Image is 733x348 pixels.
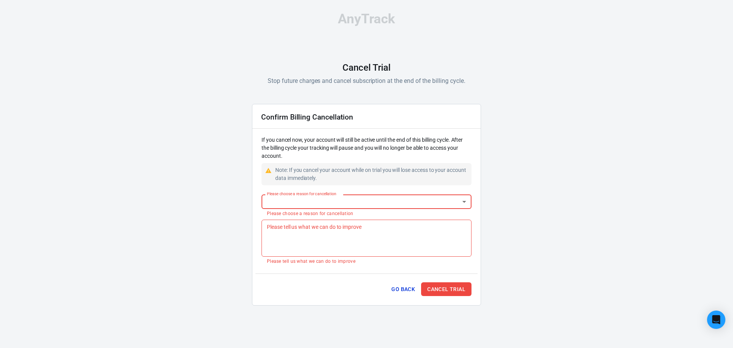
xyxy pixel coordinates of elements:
div: Open Intercom Messenger [707,311,725,329]
p: If you cancel now, your account will still be active until the end of this billing cycle. After t... [262,136,471,160]
div: AnyTrack [252,12,481,26]
h2: Confirm Billing Cancellation [261,113,353,121]
div: Note: If you cancel your account while on trial you will lose access to your account data immedia... [275,166,468,182]
h1: Cancel Trial [342,62,390,73]
p: Please tell us what we can do to improve [267,258,466,264]
button: Go Back [388,282,418,296]
button: Cancel Trial [421,282,471,296]
p: Stop future charges and cancel subscription at the end of the billing cycle. [268,76,465,86]
label: Please choose a reason for cancellation [267,191,336,197]
p: Please choose a reason for cancellation [267,210,466,217]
